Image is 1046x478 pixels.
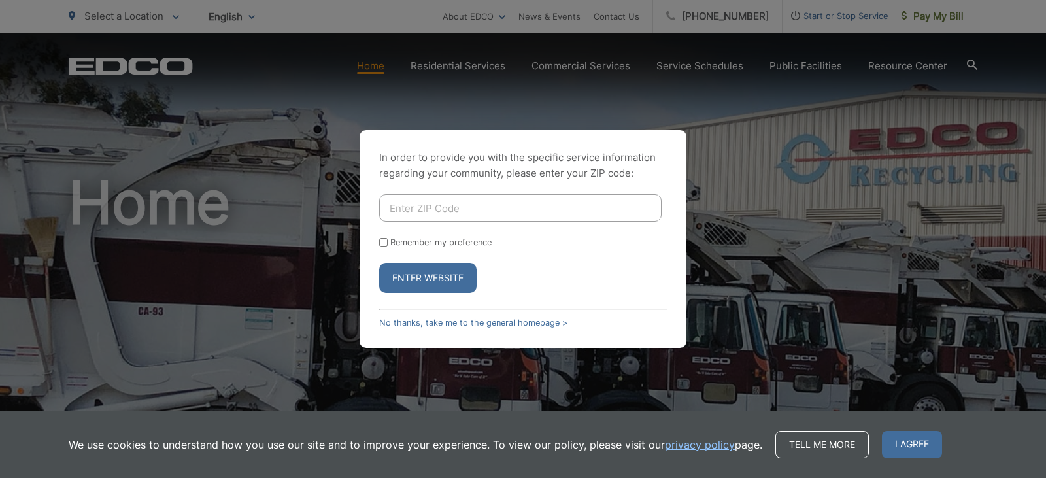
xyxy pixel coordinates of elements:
a: No thanks, take me to the general homepage > [379,318,567,328]
button: Enter Website [379,263,477,293]
p: In order to provide you with the specific service information regarding your community, please en... [379,150,667,181]
a: privacy policy [665,437,735,452]
label: Remember my preference [390,237,492,247]
input: Enter ZIP Code [379,194,662,222]
p: We use cookies to understand how you use our site and to improve your experience. To view our pol... [69,437,762,452]
span: I agree [882,431,942,458]
a: Tell me more [775,431,869,458]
